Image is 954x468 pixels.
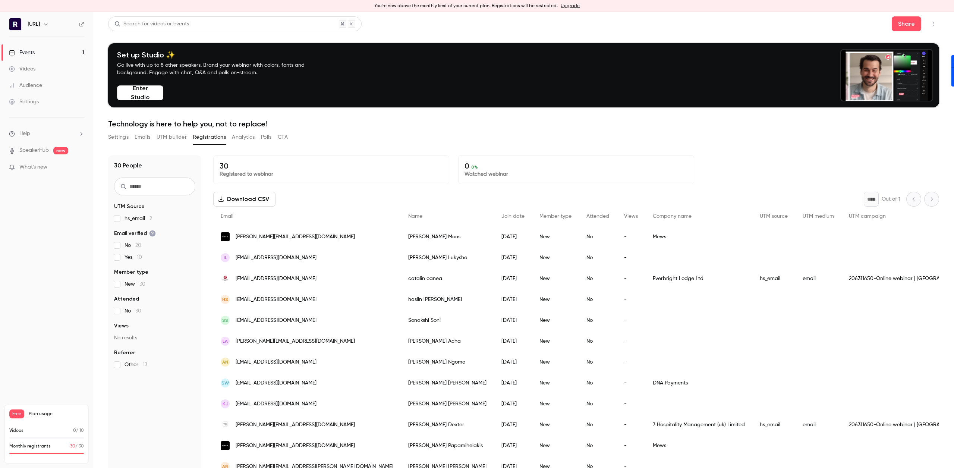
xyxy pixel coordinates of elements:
span: 30 [135,308,141,314]
div: - [617,289,645,310]
span: SS [222,317,228,324]
span: Attended [114,295,139,303]
span: hs [222,296,228,303]
span: Email verified [114,230,156,237]
div: No [579,247,617,268]
span: UTM Source [114,203,145,210]
p: Out of 1 [882,195,900,203]
div: New [532,289,579,310]
div: No [579,414,617,435]
span: Email [221,214,233,219]
div: Everbright Lodge Ltd [645,268,752,289]
p: 30 [220,161,443,170]
div: No [579,289,617,310]
div: Sonakshi Soni [401,310,494,331]
span: 20 [135,243,141,248]
div: No [579,268,617,289]
div: email [795,268,841,289]
span: 13 [143,362,147,367]
span: 30 [139,282,145,287]
div: [DATE] [494,414,532,435]
a: Upgrade [561,3,580,9]
div: [DATE] [494,289,532,310]
button: UTM builder [157,131,187,143]
div: hs_email [752,268,795,289]
span: UTM source [760,214,788,219]
div: - [617,414,645,435]
span: No [125,307,141,315]
button: Analytics [232,131,255,143]
div: New [532,331,579,352]
span: Member type [114,268,148,276]
img: mews.com [221,441,230,450]
div: Events [9,49,35,56]
span: [PERSON_NAME][EMAIL_ADDRESS][DOMAIN_NAME] [236,337,355,345]
span: LA [223,338,228,345]
div: Videos [9,65,35,73]
div: New [532,247,579,268]
span: 10 [137,255,142,260]
img: everbrightgroup.co.uk [221,274,230,283]
div: New [532,373,579,393]
span: [PERSON_NAME][EMAIL_ADDRESS][DOMAIN_NAME] [236,421,355,429]
div: [DATE] [494,331,532,352]
div: Mews [645,226,752,247]
span: KJ [223,401,228,407]
span: new [53,147,68,154]
span: Referrer [114,349,135,357]
p: / 30 [70,443,84,450]
div: No [579,373,617,393]
div: New [532,393,579,414]
div: [DATE] [494,352,532,373]
button: Polls [261,131,272,143]
div: Audience [9,82,42,89]
img: mews.com [221,232,230,241]
span: AN [222,359,228,365]
span: 0 % [471,164,478,170]
div: - [617,352,645,373]
div: - [617,373,645,393]
h6: [URL] [28,21,40,28]
div: catalin oanea [401,268,494,289]
div: [DATE] [494,373,532,393]
h1: Technology is here to help you, not to replace! [108,119,939,128]
span: What's new [19,163,47,171]
div: 7 Hospitality Management (uk) Limited [645,414,752,435]
div: [PERSON_NAME] Ngomo [401,352,494,373]
span: Plan usage [29,411,84,417]
span: [EMAIL_ADDRESS][DOMAIN_NAME] [236,254,317,262]
div: [DATE] [494,247,532,268]
div: [PERSON_NAME] [PERSON_NAME] [401,373,494,393]
span: 30 [70,444,75,449]
h4: Set up Studio ✨ [117,50,322,59]
span: 0 [73,428,76,433]
a: SpeakerHub [19,147,49,154]
div: [DATE] [494,393,532,414]
div: [DATE] [494,310,532,331]
div: [PERSON_NAME] Papamihelakis [401,435,494,456]
span: hs_email [125,215,152,222]
span: New [125,280,145,288]
div: [DATE] [494,268,532,289]
div: email [795,414,841,435]
span: Views [624,214,638,219]
iframe: Noticeable Trigger [75,164,84,171]
div: Mews [645,435,752,456]
div: hs_email [752,414,795,435]
span: Yes [125,254,142,261]
button: Settings [108,131,129,143]
div: [PERSON_NAME] Dexter [401,414,494,435]
div: [DATE] [494,435,532,456]
p: / 10 [73,427,84,434]
span: [EMAIL_ADDRESS][DOMAIN_NAME] [236,275,317,283]
div: New [532,435,579,456]
span: UTM medium [803,214,834,219]
div: New [532,226,579,247]
div: No [579,393,617,414]
div: [PERSON_NAME] [PERSON_NAME] [401,393,494,414]
div: DNA Payments [645,373,752,393]
img: Runnr.ai [9,18,21,30]
span: Member type [539,214,572,219]
button: CTA [278,131,288,143]
span: [EMAIL_ADDRESS][DOMAIN_NAME] [236,379,317,387]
